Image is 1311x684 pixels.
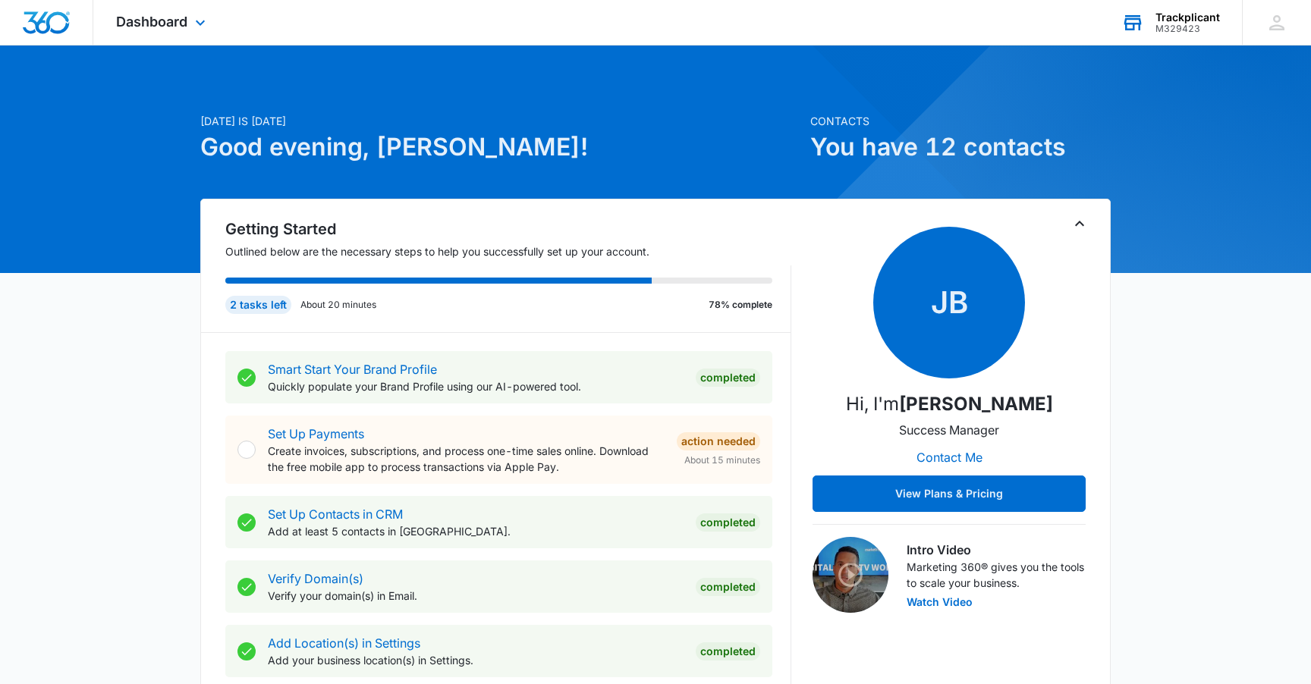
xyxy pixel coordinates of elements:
h1: You have 12 contacts [810,129,1111,165]
p: [DATE] is [DATE] [200,113,801,129]
a: Set Up Payments [268,426,364,441]
div: account name [1155,11,1220,24]
p: Add at least 5 contacts in [GEOGRAPHIC_DATA]. [268,523,684,539]
p: Verify your domain(s) in Email. [268,588,684,604]
p: Create invoices, subscriptions, and process one-time sales online. Download the free mobile app t... [268,443,665,475]
h3: Intro Video [907,541,1086,559]
button: Toggle Collapse [1070,215,1089,233]
span: Dashboard [116,14,187,30]
button: Contact Me [901,439,998,475]
p: Outlined below are the necessary steps to help you successfully set up your account. [225,243,791,259]
div: 2 tasks left [225,296,291,314]
p: Add your business location(s) in Settings. [268,652,684,668]
h2: Getting Started [225,218,791,240]
div: Completed [696,369,760,387]
div: Completed [696,513,760,532]
strong: [PERSON_NAME] [899,393,1053,415]
p: Hi, I'm [846,391,1053,418]
div: account id [1155,24,1220,34]
p: Success Manager [899,421,999,439]
span: JB [873,227,1025,378]
img: Intro Video [813,537,888,613]
p: Contacts [810,113,1111,129]
div: Completed [696,578,760,596]
p: Quickly populate your Brand Profile using our AI-powered tool. [268,378,684,394]
div: Action Needed [677,432,760,450]
a: Verify Domain(s) [268,571,363,586]
button: View Plans & Pricing [813,475,1086,512]
p: Marketing 360® gives you the tools to scale your business. [907,559,1086,591]
a: Set Up Contacts in CRM [268,507,403,522]
button: Watch Video [907,597,973,607]
h1: Good evening, [PERSON_NAME]! [200,129,801,165]
span: About 15 minutes [684,453,760,467]
a: Smart Start Your Brand Profile [268,362,437,377]
p: 78% complete [709,298,772,312]
div: Completed [696,642,760,660]
p: About 20 minutes [300,298,376,312]
a: Add Location(s) in Settings [268,635,420,651]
